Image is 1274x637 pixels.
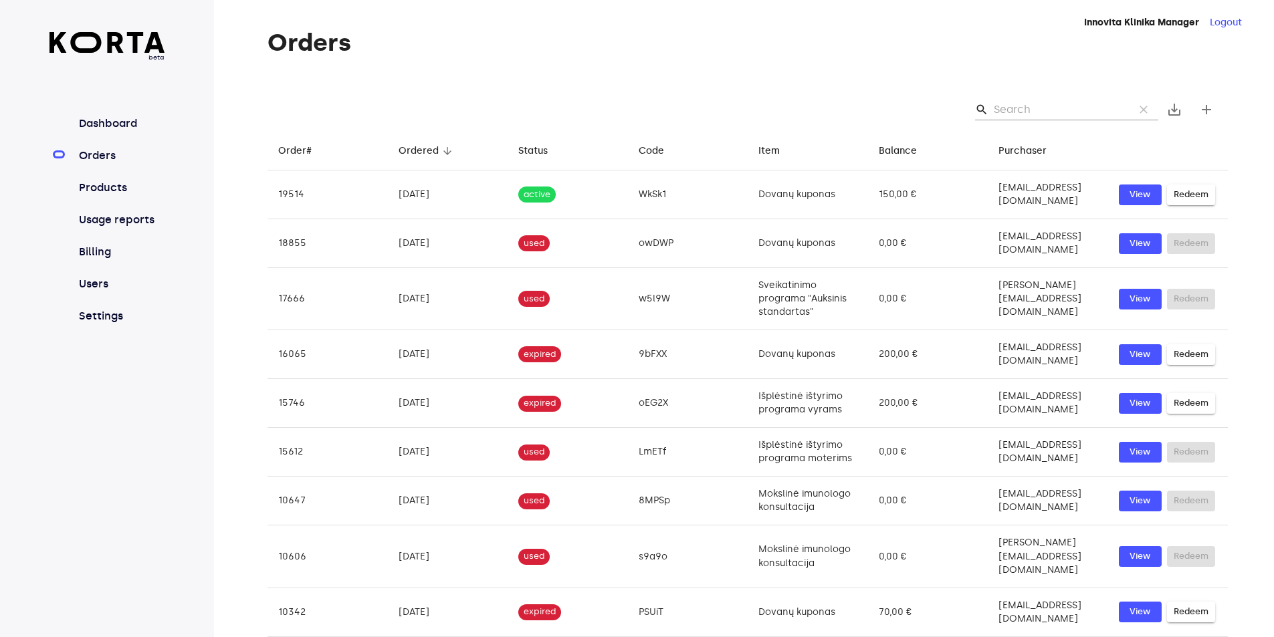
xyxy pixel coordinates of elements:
[988,428,1108,477] td: [EMAIL_ADDRESS][DOMAIN_NAME]
[628,477,748,525] td: 8MPSp
[748,379,868,428] td: Išplėstinė ištyrimo programa vyrams
[628,170,748,219] td: WkSk1
[518,495,550,507] span: used
[268,477,388,525] td: 10647
[1126,347,1155,362] span: View
[868,379,988,428] td: 200,00 €
[1119,344,1162,365] button: View
[1167,344,1215,365] button: Redeem
[868,268,988,330] td: 0,00 €
[388,219,508,268] td: [DATE]
[975,103,988,116] span: Search
[399,143,456,159] span: Ordered
[268,330,388,379] td: 16065
[49,32,165,53] img: Korta
[399,143,439,159] div: Ordered
[868,477,988,525] td: 0,00 €
[1174,347,1208,362] span: Redeem
[388,428,508,477] td: [DATE]
[1210,16,1242,29] button: Logout
[1126,549,1155,564] span: View
[1174,396,1208,411] span: Redeem
[388,330,508,379] td: [DATE]
[268,588,388,636] td: 10342
[988,170,1108,219] td: [EMAIL_ADDRESS][DOMAIN_NAME]
[748,428,868,477] td: Išplėstinė ištyrimo programa moterims
[76,148,165,164] a: Orders
[628,428,748,477] td: LmETf
[988,588,1108,636] td: [EMAIL_ADDRESS][DOMAIN_NAME]
[628,525,748,588] td: s9a9o
[988,268,1108,330] td: [PERSON_NAME][EMAIL_ADDRESS][DOMAIN_NAME]
[1119,184,1162,205] button: View
[268,170,388,219] td: 19514
[1126,396,1155,411] span: View
[1119,442,1162,463] a: View
[1126,236,1155,251] span: View
[268,428,388,477] td: 15612
[988,379,1108,428] td: [EMAIL_ADDRESS][DOMAIN_NAME]
[518,606,561,618] span: expired
[1119,491,1162,511] button: View
[868,330,988,379] td: 200,00 €
[1126,444,1155,460] span: View
[388,525,508,588] td: [DATE]
[1119,289,1162,309] button: View
[518,293,550,305] span: used
[388,268,508,330] td: [DATE]
[1126,493,1155,509] span: View
[1119,233,1162,254] a: View
[1174,187,1208,203] span: Redeem
[388,588,508,636] td: [DATE]
[628,330,748,379] td: 9bFXX
[748,268,868,330] td: Sveikatinimo programa "Auksinis standartas"
[1126,291,1155,307] span: View
[268,268,388,330] td: 17666
[748,525,868,588] td: Mokslinė imunologo konsultacija
[1119,393,1162,414] button: View
[278,143,312,159] div: Order#
[1167,184,1215,205] button: Redeem
[748,588,868,636] td: Dovanų kuponas
[748,170,868,219] td: Dovanų kuponas
[1119,546,1162,567] button: View
[868,219,988,268] td: 0,00 €
[748,330,868,379] td: Dovanų kuponas
[1167,602,1215,622] button: Redeem
[76,180,165,196] a: Products
[1167,393,1215,414] button: Redeem
[1119,602,1162,622] a: View
[518,550,550,563] span: used
[628,379,748,428] td: oEG2X
[1198,102,1214,118] span: add
[748,477,868,525] td: Mokslinė imunologo konsultacija
[518,348,561,361] span: expired
[1126,604,1155,620] span: View
[628,588,748,636] td: PSUiT
[868,170,988,219] td: 150,00 €
[76,276,165,292] a: Users
[518,188,556,201] span: active
[518,143,548,159] div: Status
[988,525,1108,588] td: [PERSON_NAME][EMAIL_ADDRESS][DOMAIN_NAME]
[76,308,165,324] a: Settings
[268,29,1228,56] h1: Orders
[1126,187,1155,203] span: View
[268,219,388,268] td: 18855
[518,446,550,459] span: used
[76,244,165,260] a: Billing
[998,143,1064,159] span: Purchaser
[518,237,550,250] span: used
[49,32,165,62] a: beta
[988,330,1108,379] td: [EMAIL_ADDRESS][DOMAIN_NAME]
[998,143,1047,159] div: Purchaser
[628,219,748,268] td: owDWP
[868,588,988,636] td: 70,00 €
[988,219,1108,268] td: [EMAIL_ADDRESS][DOMAIN_NAME]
